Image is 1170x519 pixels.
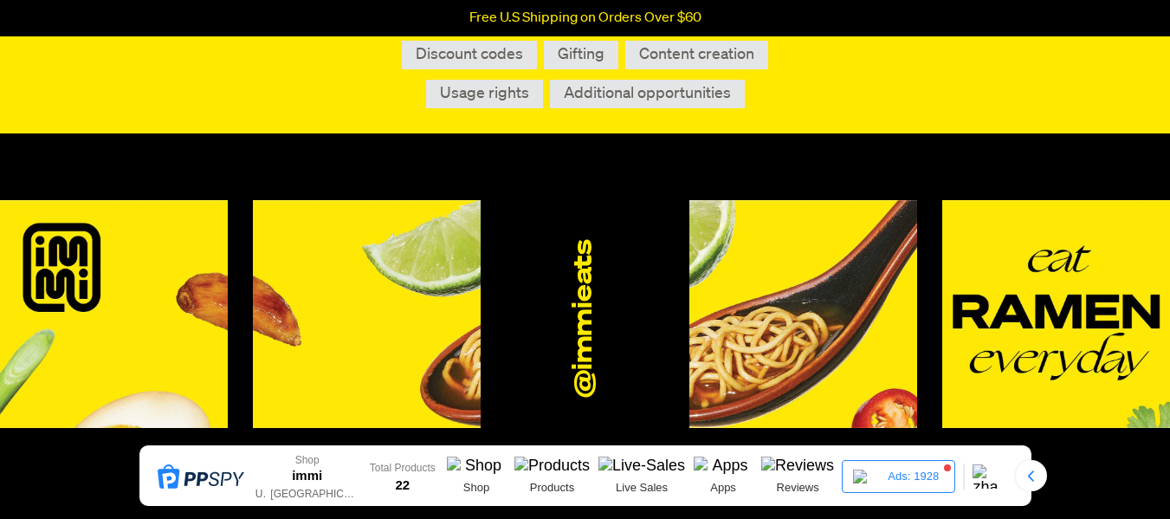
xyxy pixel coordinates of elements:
[9,439,183,510] iframe: Marketing Popup
[942,200,1170,429] img: Instagram
[570,239,600,397] a: @immieats
[469,10,701,26] p: Free U.S Shipping on Orders Over $60
[544,41,618,69] li: Gifting
[402,41,537,69] li: Discount codes
[625,41,768,69] li: Content creation
[550,80,745,108] li: Additional opportunities
[253,200,481,429] img: Instagram
[426,80,543,108] li: Usage rights
[689,200,917,429] img: Instagram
